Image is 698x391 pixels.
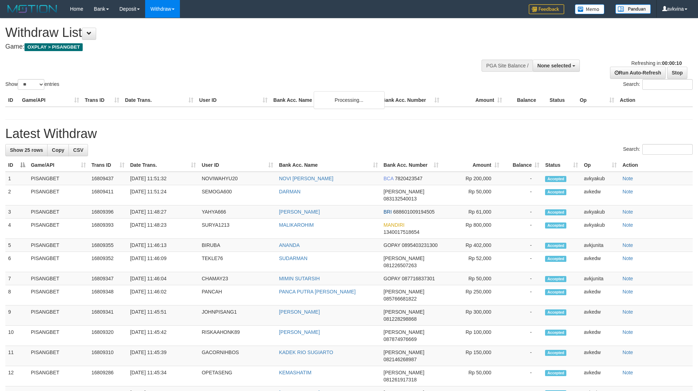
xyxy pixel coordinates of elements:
th: Op [577,94,617,107]
td: 6 [5,252,28,272]
td: PISANGBET [28,272,89,285]
td: OPETASENG [199,366,276,386]
span: Copy 082146268987 to clipboard [384,357,417,362]
a: KEMASHATIM [279,370,312,375]
td: 11 [5,346,28,366]
td: avkyakub [581,219,620,239]
span: Copy 087874976669 to clipboard [384,336,417,342]
span: Accepted [545,189,566,195]
td: [DATE] 11:46:02 [127,285,199,305]
h4: Game: [5,43,458,50]
span: None selected [537,63,571,68]
img: panduan.png [615,4,651,14]
th: Trans ID: activate to sort column ascending [89,159,127,172]
td: - [502,239,543,252]
a: Show 25 rows [5,144,48,156]
span: [PERSON_NAME] [384,309,424,315]
td: 16809393 [89,219,127,239]
th: Action [620,159,693,172]
img: Feedback.jpg [529,4,564,14]
th: Date Trans. [122,94,196,107]
h1: Withdraw List [5,26,458,40]
a: Note [622,349,633,355]
td: Rp 200,000 [441,172,502,185]
td: - [502,172,543,185]
img: Button%20Memo.svg [575,4,605,14]
td: - [502,346,543,366]
td: 16809437 [89,172,127,185]
a: Note [622,276,633,281]
span: Copy 087716837301 to clipboard [402,276,435,281]
td: 16809396 [89,205,127,219]
a: NOVI [PERSON_NAME] [279,176,333,181]
span: Copy 081261917318 to clipboard [384,377,417,382]
td: 16809310 [89,346,127,366]
a: Note [622,189,633,194]
td: 2 [5,185,28,205]
td: [DATE] 11:45:34 [127,366,199,386]
td: [DATE] 11:46:09 [127,252,199,272]
td: - [502,272,543,285]
td: CHAMAY23 [199,272,276,285]
th: Bank Acc. Number: activate to sort column ascending [381,159,441,172]
td: Rp 52,000 [441,252,502,272]
td: Rp 150,000 [441,346,502,366]
td: 16809347 [89,272,127,285]
td: - [502,366,543,386]
td: 10 [5,326,28,346]
th: Game/API: activate to sort column ascending [28,159,89,172]
td: Rp 50,000 [441,272,502,285]
td: PISANGBET [28,172,89,185]
th: Amount: activate to sort column ascending [441,159,502,172]
strong: 00:00:10 [662,60,682,66]
th: Balance [505,94,547,107]
th: Bank Acc. Number [379,94,442,107]
span: CSV [73,147,83,153]
td: 5 [5,239,28,252]
td: GACORNIHBOS [199,346,276,366]
span: MANDIRI [384,222,405,228]
a: [PERSON_NAME] [279,309,320,315]
a: DARMAN [279,189,301,194]
td: JOHNPISANG1 [199,305,276,326]
td: - [502,205,543,219]
td: avkedw [581,346,620,366]
div: Processing... [314,91,385,109]
td: - [502,326,543,346]
td: 3 [5,205,28,219]
span: Accepted [545,370,566,376]
span: Copy 085766681822 to clipboard [384,296,417,302]
td: 12 [5,366,28,386]
td: [DATE] 11:48:27 [127,205,199,219]
span: Accepted [545,256,566,262]
span: OXPLAY > PISANGBET [24,43,83,51]
td: avkedw [581,185,620,205]
a: Note [622,255,633,261]
td: avkedw [581,366,620,386]
td: SURYA1213 [199,219,276,239]
th: Status [547,94,577,107]
td: PANCAH [199,285,276,305]
td: 16809286 [89,366,127,386]
span: Copy 081228298868 to clipboard [384,316,417,322]
a: SUDARMAN [279,255,307,261]
td: PISANGBET [28,326,89,346]
span: Copy 7820423547 to clipboard [395,176,423,181]
span: Copy 1340017518654 to clipboard [384,229,419,235]
td: 16809341 [89,305,127,326]
span: [PERSON_NAME] [384,289,424,294]
td: avkyakub [581,205,620,219]
span: GOPAY [384,242,400,248]
span: Accepted [545,222,566,228]
a: PANCA PUTRA [PERSON_NAME] [279,289,356,294]
td: 16809411 [89,185,127,205]
span: BRI [384,209,392,215]
span: Show 25 rows [10,147,43,153]
td: 16809352 [89,252,127,272]
td: TEKLE76 [199,252,276,272]
input: Search: [642,144,693,155]
td: Rp 50,000 [441,185,502,205]
a: [PERSON_NAME] [279,209,320,215]
a: [PERSON_NAME] [279,329,320,335]
td: - [502,305,543,326]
